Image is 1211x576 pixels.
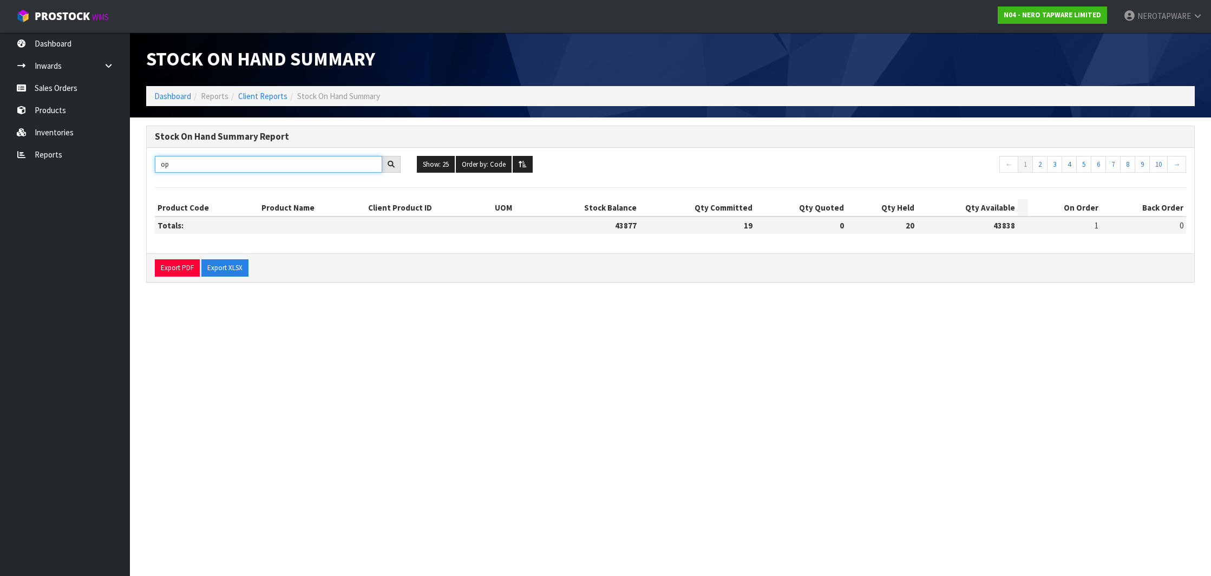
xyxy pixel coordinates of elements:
[417,156,455,173] button: Show: 25
[16,9,30,23] img: cube-alt.png
[1137,11,1191,21] span: NEROTAPWARE
[146,47,375,71] span: Stock On Hand Summary
[1018,156,1033,173] a: 1
[840,220,844,231] strong: 0
[92,12,109,22] small: WMS
[940,156,1186,176] nav: Page navigation
[259,199,365,217] th: Product Name
[755,199,847,217] th: Qty Quoted
[847,199,917,217] th: Qty Held
[1095,220,1098,231] span: 1
[1180,220,1183,231] span: 0
[158,220,184,231] strong: Totals:
[1076,156,1091,173] a: 5
[1149,156,1168,173] a: 10
[1091,156,1106,173] a: 6
[534,199,639,217] th: Stock Balance
[297,91,380,101] span: Stock On Hand Summary
[155,156,382,173] input: Search
[1101,199,1186,217] th: Back Order
[906,220,914,231] strong: 20
[238,91,287,101] a: Client Reports
[1047,156,1062,173] a: 3
[1105,156,1121,173] a: 7
[492,199,534,217] th: UOM
[35,9,90,23] span: ProStock
[456,156,512,173] button: Order by: Code
[1004,10,1101,19] strong: N04 - NERO TAPWARE LIMITED
[155,199,259,217] th: Product Code
[1062,156,1077,173] a: 4
[154,91,191,101] a: Dashboard
[1135,156,1150,173] a: 9
[1032,156,1048,173] a: 2
[155,132,1186,142] h3: Stock On Hand Summary Report
[999,156,1018,173] a: ←
[917,199,1018,217] th: Qty Available
[993,220,1015,231] strong: 43838
[1028,199,1101,217] th: On Order
[155,259,200,277] button: Export PDF
[615,220,637,231] strong: 43877
[639,199,755,217] th: Qty Committed
[1167,156,1186,173] a: →
[201,259,248,277] button: Export XLSX
[201,91,228,101] span: Reports
[744,220,752,231] strong: 19
[365,199,492,217] th: Client Product ID
[1120,156,1135,173] a: 8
